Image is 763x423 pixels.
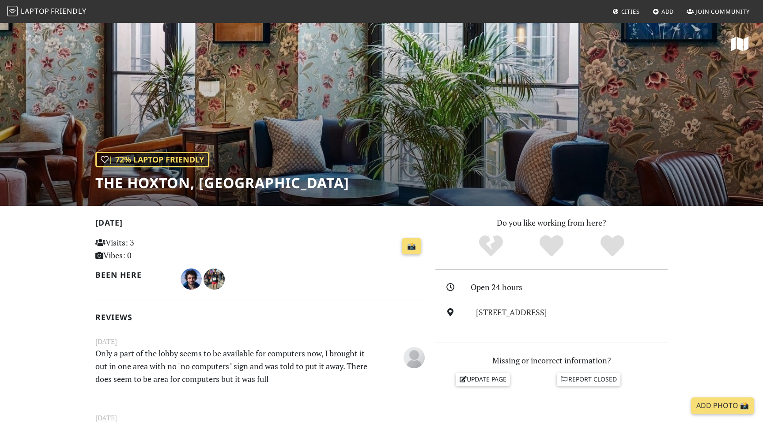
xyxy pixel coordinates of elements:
a: Cities [609,4,643,19]
img: blank-535327c66bd565773addf3077783bbfce4b00ec00e9fd257753287c682c7fa38.png [404,347,425,368]
p: Missing or incorrect information? [435,354,668,367]
h2: Been here [95,270,170,279]
a: 📸 [402,238,421,255]
div: Definitely! [582,234,643,258]
span: Laptop [21,6,49,16]
a: Add Photo 📸 [691,397,754,414]
h2: [DATE] [95,218,425,231]
img: 3176-daniel.jpg [181,268,202,290]
a: [STREET_ADDRESS] [476,307,547,317]
div: | 72% Laptop Friendly [95,152,209,167]
div: Yes [521,234,582,258]
h2: Reviews [95,313,425,322]
h1: The Hoxton, [GEOGRAPHIC_DATA] [95,174,349,191]
img: 1348-justin.jpg [204,268,225,290]
span: Justin Ahn [204,273,225,283]
a: Add [649,4,678,19]
span: Friendly [51,6,86,16]
p: Visits: 3 Vibes: 0 [95,236,198,262]
a: LaptopFriendly LaptopFriendly [7,4,87,19]
span: Add [661,8,674,15]
span: Cities [621,8,640,15]
p: Do you like working from here? [435,216,668,229]
img: LaptopFriendly [7,6,18,16]
div: No [461,234,521,258]
span: Anonymous [404,351,425,362]
div: Open 24 hours [471,281,673,294]
a: Report closed [557,373,620,386]
small: [DATE] [90,336,430,347]
p: Only a part of the lobby seems to be available for computers now, I brought it out in one area wi... [90,347,374,385]
span: Join Community [695,8,750,15]
a: Join Community [683,4,753,19]
a: Update page [456,373,510,386]
span: Daniel Dutra [181,273,204,283]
